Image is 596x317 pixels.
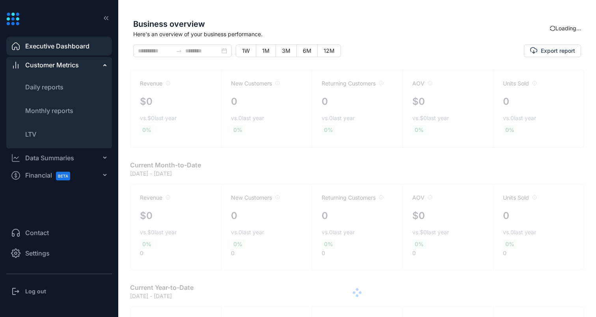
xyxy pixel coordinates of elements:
span: Executive Dashboard [25,41,89,51]
span: Financial [25,167,77,184]
button: Export report [524,44,581,57]
span: Export report [541,47,575,55]
span: swap-right [176,48,182,54]
span: Contact [25,228,49,237]
span: 1W [242,47,250,54]
span: to [176,48,182,54]
span: Settings [25,248,50,258]
span: 6M [303,47,311,54]
div: Data Summaries [25,153,74,163]
span: Customer Metrics [25,60,79,70]
span: sync [549,25,556,32]
span: Here's an overview of your business performance. [133,30,550,38]
span: BETA [56,172,70,180]
span: 1M [262,47,270,54]
span: 3M [282,47,291,54]
span: Business overview [133,18,550,30]
span: Monthly reports [25,107,73,115]
span: 12M [324,47,335,54]
div: Loading... [550,24,581,32]
span: Daily reports [25,83,63,91]
span: LTV [25,130,36,138]
h3: Log out [25,287,46,295]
